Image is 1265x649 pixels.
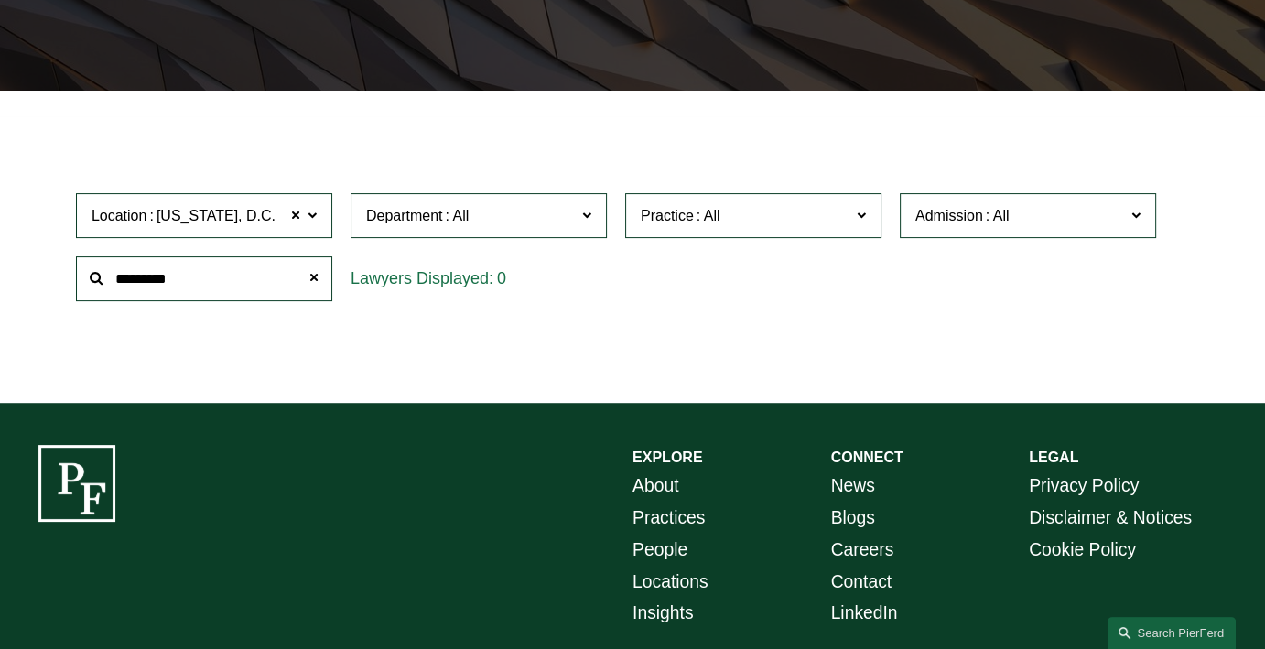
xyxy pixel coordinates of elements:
[915,208,983,223] span: Admission
[632,449,702,465] strong: EXPLORE
[1029,449,1078,465] strong: LEGAL
[831,598,898,630] a: LinkedIn
[366,208,443,223] span: Department
[641,208,694,223] span: Practice
[1029,471,1139,503] a: Privacy Policy
[831,567,892,599] a: Contact
[632,471,678,503] a: About
[157,204,276,228] span: [US_STATE], D.C.
[632,567,708,599] a: Locations
[632,535,687,567] a: People
[831,535,894,567] a: Careers
[831,471,875,503] a: News
[1108,617,1236,649] a: Search this site
[831,449,903,465] strong: CONNECT
[831,503,875,535] a: Blogs
[92,208,147,223] span: Location
[632,598,694,630] a: Insights
[632,503,705,535] a: Practices
[1029,503,1192,535] a: Disclaimer & Notices
[497,269,506,287] span: 0
[1029,535,1136,567] a: Cookie Policy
